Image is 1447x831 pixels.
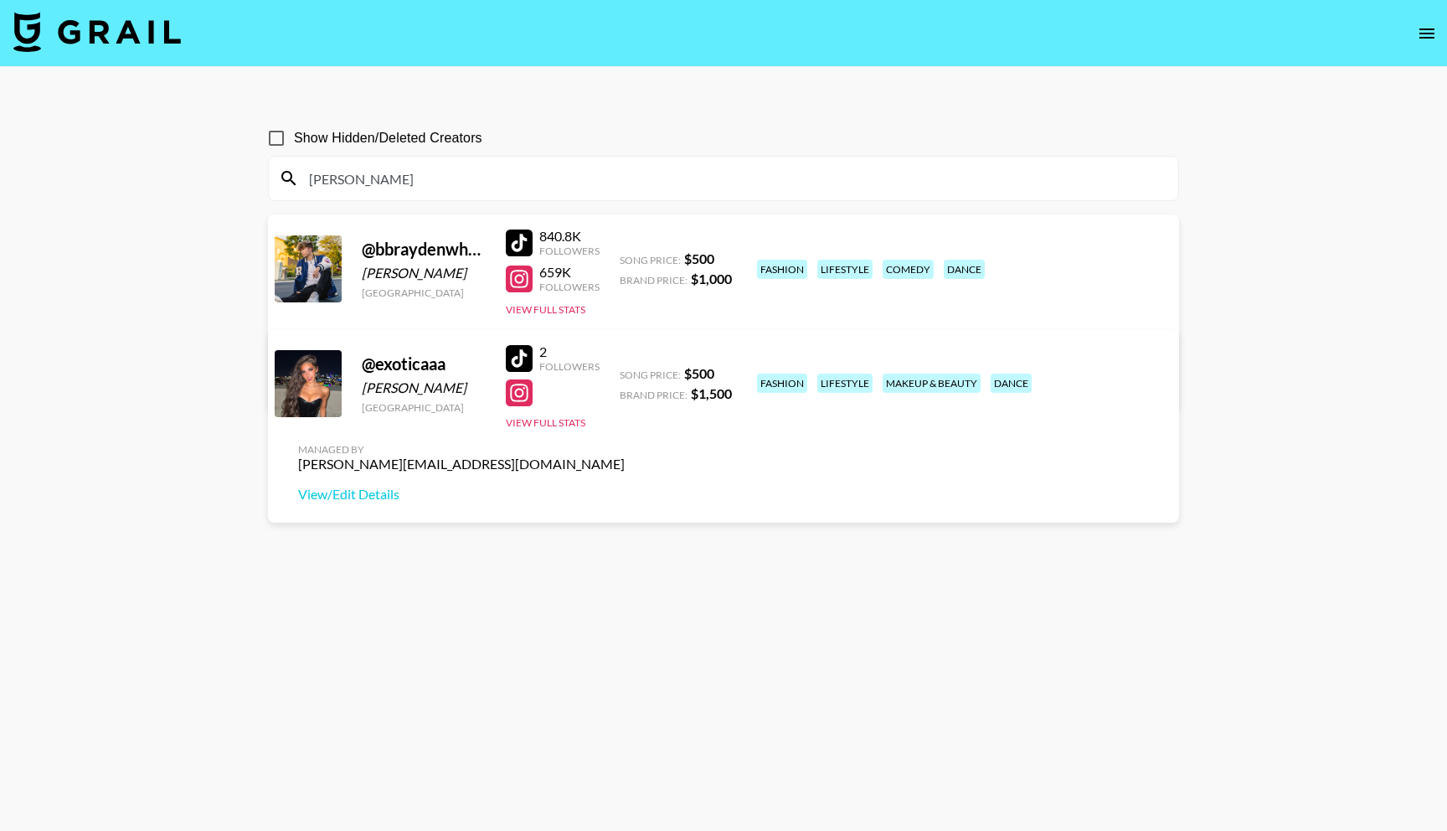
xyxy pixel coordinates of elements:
span: Brand Price: [620,274,687,286]
div: 840.8K [539,228,600,245]
div: [GEOGRAPHIC_DATA] [362,401,486,414]
strong: $ 1,500 [691,385,732,401]
div: [GEOGRAPHIC_DATA] [362,286,486,299]
div: fashion [757,260,807,279]
input: Search by User Name [299,165,1168,192]
div: lifestyle [817,374,873,393]
a: View/Edit Details [298,486,625,503]
div: dance [944,260,985,279]
div: Followers [539,281,600,293]
div: dance [991,374,1032,393]
div: comedy [883,260,934,279]
div: 659K [539,264,600,281]
img: Grail Talent [13,12,181,52]
span: Brand Price: [620,389,687,401]
div: [PERSON_NAME] [362,265,486,281]
div: Followers [539,245,600,257]
div: makeup & beauty [883,374,981,393]
button: open drawer [1410,17,1444,50]
div: @ exoticaaa [362,354,486,374]
strong: $ 1,000 [691,271,732,286]
div: 2 [539,343,600,360]
strong: $ 500 [684,250,714,266]
strong: $ 500 [684,365,714,381]
span: Song Price: [620,254,681,266]
div: [PERSON_NAME] [362,379,486,396]
span: Song Price: [620,369,681,381]
span: Show Hidden/Deleted Creators [294,128,482,148]
button: View Full Stats [506,416,585,429]
div: [PERSON_NAME][EMAIL_ADDRESS][DOMAIN_NAME] [298,456,625,472]
div: lifestyle [817,260,873,279]
button: View Full Stats [506,303,585,316]
div: Followers [539,360,600,373]
div: Managed By [298,443,625,456]
div: @ bbraydenwhaleyy [362,239,486,260]
div: fashion [757,374,807,393]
